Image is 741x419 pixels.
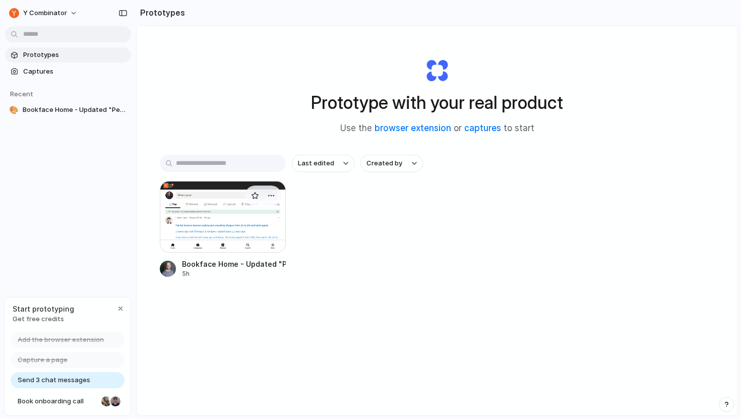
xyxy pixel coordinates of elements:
button: Created by [360,155,423,172]
span: Bookface Home - Updated "People to Follow" List [23,105,127,115]
div: Nicole Kubica [100,395,112,407]
div: 5h [182,269,286,278]
span: Use the or to start [340,122,534,135]
span: Book onboarding call [18,396,97,406]
span: Captures [23,67,127,77]
div: Christian Iacullo [109,395,121,407]
span: Capture a page [18,355,68,365]
span: Add the browser extension [18,335,104,345]
span: Start prototyping [13,304,74,314]
a: 🎨Bookface Home - Updated "People to Follow" List [5,102,131,117]
span: Created by [366,158,402,168]
span: Last edited [298,158,334,168]
a: captures [464,123,501,133]
a: Prototypes [5,47,131,63]
span: Send 3 chat messages [18,375,90,385]
a: Bookface Home - Updated "People to Follow" ListBookface Home - Updated "People to Follow" List5h [160,181,286,278]
a: browser extension [375,123,451,133]
span: Get free credits [13,314,74,324]
button: Y Combinator [5,5,83,21]
span: Prototypes [23,50,127,60]
button: Last edited [292,155,354,172]
div: Bookface Home - Updated "People to Follow" List [182,259,286,269]
div: 🎨 [9,105,19,115]
span: Recent [10,90,33,98]
a: Captures [5,64,131,79]
h2: Prototypes [136,7,185,19]
h1: Prototype with your real product [311,89,563,116]
a: Book onboarding call [11,393,125,409]
span: Y Combinator [23,8,67,18]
